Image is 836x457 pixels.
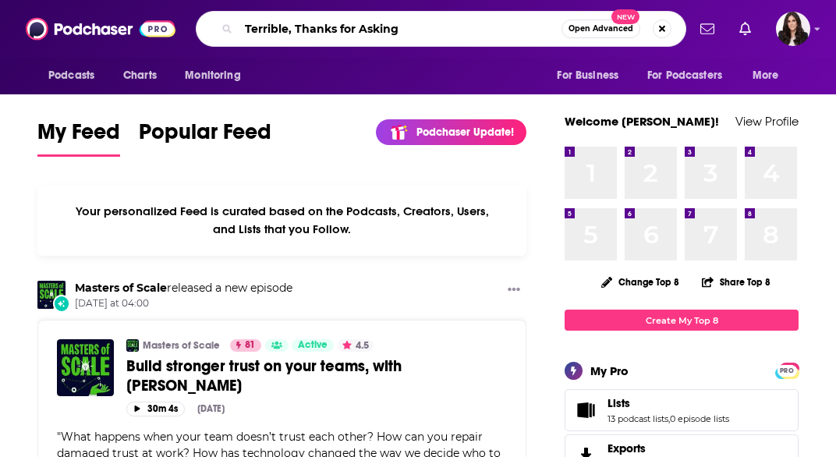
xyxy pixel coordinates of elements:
span: Active [298,338,328,353]
span: Charts [123,65,157,87]
img: Podchaser - Follow, Share and Rate Podcasts [26,14,175,44]
span: Popular Feed [139,119,271,154]
span: Exports [608,441,646,455]
div: [DATE] [197,403,225,414]
a: Active [292,339,334,352]
span: Podcasts [48,65,94,87]
a: Create My Top 8 [565,310,799,331]
a: Show notifications dropdown [694,16,721,42]
a: Build stronger trust on your teams, with [PERSON_NAME] [126,356,507,395]
span: , [668,413,670,424]
img: User Profile [776,12,810,46]
div: Your personalized Feed is curated based on the Podcasts, Creators, Users, and Lists that you Follow. [37,185,526,256]
a: Popular Feed [139,119,271,157]
a: My Feed [37,119,120,157]
div: New Episode [53,295,70,312]
a: 81 [230,339,261,352]
img: Masters of Scale [37,281,66,309]
span: PRO [778,365,796,377]
h3: released a new episode [75,281,292,296]
button: Open AdvancedNew [561,19,640,38]
a: 13 podcast lists [608,413,668,424]
span: For Business [557,65,618,87]
button: Change Top 8 [592,272,689,292]
button: open menu [546,61,638,90]
a: Charts [113,61,166,90]
button: open menu [174,61,260,90]
div: Search podcasts, credits, & more... [196,11,686,47]
a: Masters of Scale [143,339,220,352]
a: Show notifications dropdown [733,16,757,42]
img: Masters of Scale [126,339,139,352]
a: Lists [570,399,601,421]
input: Search podcasts, credits, & more... [239,16,561,41]
span: Open Advanced [569,25,633,33]
button: 4.5 [338,339,374,352]
span: New [611,9,639,24]
span: Lists [608,396,630,410]
span: Logged in as RebeccaShapiro [776,12,810,46]
p: Podchaser Update! [416,126,514,139]
button: open menu [37,61,115,90]
a: 0 episode lists [670,413,729,424]
span: More [753,65,779,87]
a: View Profile [735,114,799,129]
img: Build stronger trust on your teams, with Rachel Botsman [57,339,114,396]
button: Show profile menu [776,12,810,46]
button: open menu [637,61,745,90]
span: Lists [565,389,799,431]
span: Build stronger trust on your teams, with [PERSON_NAME] [126,356,402,395]
a: Masters of Scale [75,281,167,295]
span: My Feed [37,119,120,154]
button: Show More Button [501,281,526,300]
button: Share Top 8 [701,267,771,297]
span: Monitoring [185,65,240,87]
a: Lists [608,396,729,410]
span: [DATE] at 04:00 [75,297,292,310]
span: For Podcasters [647,65,722,87]
a: PRO [778,364,796,376]
button: 30m 4s [126,402,185,416]
div: My Pro [590,363,629,378]
a: Welcome [PERSON_NAME]! [565,114,719,129]
span: 81 [245,338,255,353]
button: open menu [742,61,799,90]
